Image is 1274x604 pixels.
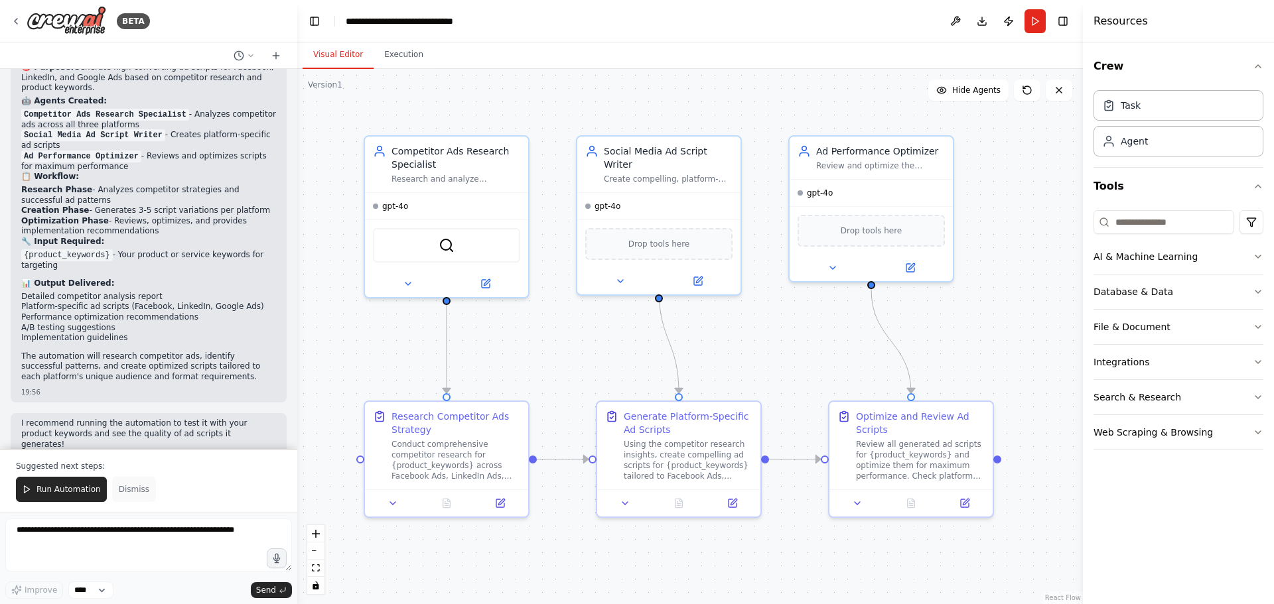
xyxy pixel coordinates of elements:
[1094,380,1263,414] button: Search & Research
[21,129,165,141] code: Social Media Ad Script Writer
[816,145,945,158] div: Ad Performance Optimizer
[419,495,475,511] button: No output available
[1094,85,1263,167] div: Crew
[391,410,520,436] div: Research Competitor Ads Strategy
[660,273,735,289] button: Open in side panel
[228,48,260,64] button: Switch to previous chat
[346,15,486,28] nav: breadcrumb
[1045,594,1081,601] a: React Flow attribution
[307,525,324,594] div: React Flow controls
[21,292,276,302] li: Detailed competitor analysis report
[1094,391,1181,404] div: Search & Research
[36,484,101,495] span: Run Automation
[21,216,276,237] li: - Reviews, optimizes, and provides implementation recommendations
[364,135,530,298] div: Competitor Ads Research SpecialistResearch and analyze competitor advertisements across Facebook,...
[1121,99,1141,112] div: Task
[856,439,985,481] div: Review all generated ad scripts for {product_keywords} and optimize them for maximum performance....
[1094,168,1263,205] button: Tools
[873,260,948,276] button: Open in side panel
[628,237,690,251] span: Drop tools here
[651,495,707,511] button: No output available
[788,135,954,282] div: Ad Performance OptimizerReview and optimize the generated ad scripts for {product_keywords}, ensu...
[21,151,276,172] li: - Reviews and optimizes scripts for maximum performance
[1094,355,1149,369] div: Integrations
[305,12,324,30] button: Hide left sidebar
[21,312,276,323] li: Performance optimization recommendations
[1094,345,1263,379] button: Integrations
[439,237,455,253] img: SerperDevTool
[440,305,453,393] g: Edge from 4a121876-fd90-402c-8413-95713303142e to 634ba4f9-1a32-456b-b561-7fce3addfa92
[21,418,276,450] p: I recommend running the automation to test it with your product keywords and see the quality of a...
[303,41,374,69] button: Visual Editor
[652,289,685,393] g: Edge from 4d0c9345-4bf4-40d3-8192-4144dbdebbb9 to ab9ab603-9191-4a1c-a65e-d730863b55ae
[952,85,1001,95] span: Hide Agents
[16,461,281,471] p: Suggested next steps:
[928,80,1009,101] button: Hide Agents
[595,201,620,211] span: gpt-4o
[21,333,276,343] li: Implementation guidelines
[307,525,324,542] button: zoom in
[865,289,918,393] g: Edge from 4a379f36-1d05-42a3-8fb4-06ff5c90c1f7 to b2372f51-3be5-45eb-a6de-de3a161ba61b
[21,185,276,206] li: - Analyzes competitor strategies and successful ad patterns
[1094,13,1148,29] h4: Resources
[604,174,733,184] div: Create compelling, platform-specific ad scripts for Facebook, LinkedIn, and Google Ads based on {...
[21,185,92,194] strong: Research Phase
[21,216,109,225] strong: Optimization Phase
[21,62,276,93] p: Generate high-converting ad scripts for Facebook, LinkedIn, and Google Ads based on competitor re...
[624,439,752,481] div: Using the competitor research insights, create compelling ad scripts for {product_keywords} tailo...
[1094,310,1263,344] button: File & Document
[21,206,90,215] strong: Creation Phase
[117,13,150,29] div: BETA
[21,151,141,162] code: Ad Performance Optimizer
[537,453,589,466] g: Edge from 634ba4f9-1a32-456b-b561-7fce3addfa92 to ab9ab603-9191-4a1c-a65e-d730863b55ae
[382,201,408,211] span: gpt-4o
[816,160,945,171] div: Review and optimize the generated ad scripts for {product_keywords}, ensuring they follow platfor...
[1094,285,1173,298] div: Database & Data
[21,237,104,246] strong: 🔧 Input Required:
[21,250,276,271] li: - Your product or service keywords for targeting
[21,302,276,312] li: Platform-specific ad scripts (Facebook, LinkedIn, Google Ads)
[374,41,434,69] button: Execution
[267,548,287,568] button: Click to speak your automation idea
[25,585,57,595] span: Improve
[624,410,752,436] div: Generate Platform-Specific Ad Scripts
[256,585,276,595] span: Send
[1094,250,1198,263] div: AI & Machine Learning
[942,495,987,511] button: Open in side panel
[21,249,113,261] code: {product_keywords}
[21,206,276,216] li: - Generates 3-5 script variations per platform
[16,477,107,502] button: Run Automation
[21,109,276,131] li: - Analyzes competitor ads across all three platforms
[391,174,520,184] div: Research and analyze competitor advertisements across Facebook, LinkedIn, and Google Ads for {pro...
[27,6,106,36] img: Logo
[21,130,276,151] li: - Creates platform-specific ad scripts
[883,495,940,511] button: No output available
[21,323,276,333] li: A/B testing suggestions
[21,96,107,105] strong: 🤖 Agents Created:
[1121,135,1148,148] div: Agent
[391,439,520,481] div: Conduct comprehensive competitor research for {product_keywords} across Facebook Ads, LinkedIn Ad...
[251,582,292,598] button: Send
[596,400,762,518] div: Generate Platform-Specific Ad ScriptsUsing the competitor research insights, create compelling ad...
[1094,426,1213,439] div: Web Scraping & Browsing
[112,477,156,502] button: Dismiss
[1094,239,1263,274] button: AI & Machine Learning
[604,145,733,171] div: Social Media Ad Script Writer
[119,484,149,495] span: Dismiss
[308,80,342,90] div: Version 1
[307,542,324,560] button: zoom out
[477,495,523,511] button: Open in side panel
[5,581,63,599] button: Improve
[364,400,530,518] div: Research Competitor Ads StrategyConduct comprehensive competitor research for {product_keywords} ...
[576,135,742,296] div: Social Media Ad Script WriterCreate compelling, platform-specific ad scripts for Facebook, Linked...
[21,351,276,383] p: The automation will research competitor ads, identify successful patterns, and create optimized s...
[1094,48,1263,85] button: Crew
[807,188,833,198] span: gpt-4o
[21,387,276,397] div: 19:56
[828,400,994,518] div: Optimize and Review Ad ScriptsReview all generated ad scripts for {product_keywords} and optimize...
[769,453,821,466] g: Edge from ab9ab603-9191-4a1c-a65e-d730863b55ae to b2372f51-3be5-45eb-a6de-de3a161ba61b
[21,109,189,121] code: Competitor Ads Research Specialist
[856,410,985,436] div: Optimize and Review Ad Scripts
[21,278,114,288] strong: 📊 Output Delivered:
[265,48,287,64] button: Start a new chat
